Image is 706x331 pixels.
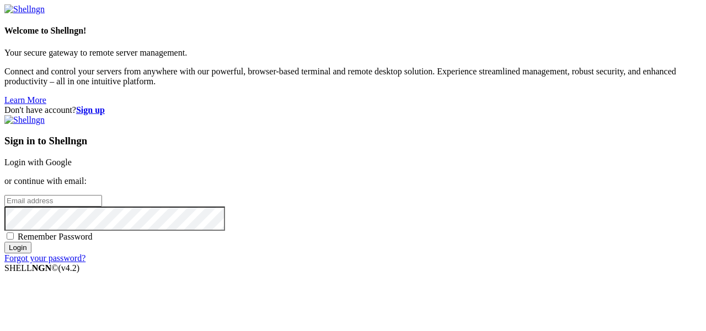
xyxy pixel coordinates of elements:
[32,263,52,273] b: NGN
[4,263,79,273] span: SHELL ©
[4,105,702,115] div: Don't have account?
[4,95,46,105] a: Learn More
[18,232,93,241] span: Remember Password
[4,242,31,253] input: Login
[7,232,14,240] input: Remember Password
[4,158,72,167] a: Login with Google
[4,253,85,263] a: Forgot your password?
[4,135,702,147] h3: Sign in to Shellngn
[4,195,102,207] input: Email address
[4,26,702,36] h4: Welcome to Shellngn!
[4,48,702,58] p: Your secure gateway to remote server management.
[4,67,702,86] p: Connect and control your servers from anywhere with our powerful, browser-based terminal and remo...
[4,4,45,14] img: Shellngn
[76,105,105,115] a: Sign up
[58,263,80,273] span: 4.2.0
[4,176,702,186] p: or continue with email:
[4,115,45,125] img: Shellngn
